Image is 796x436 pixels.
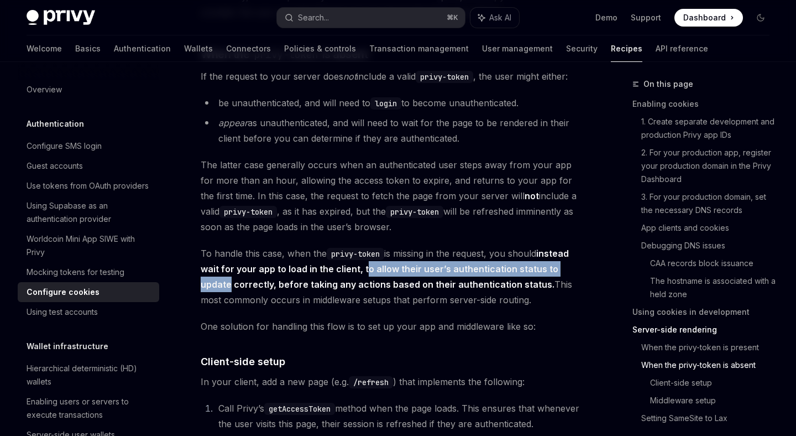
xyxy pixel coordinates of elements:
li: be unauthenticated, and will need to to become unauthenticated. [201,95,582,111]
span: In your client, add a new page (e.g. ) that implements the following: [201,374,582,390]
a: Welcome [27,35,62,62]
a: Setting SameSite to Lax [641,409,778,427]
a: Using cookies in development [632,303,778,321]
div: Using Supabase as an authentication provider [27,199,153,226]
li: as unauthenticated, and will need to wait for the page to be rendered in their client before you ... [201,115,582,146]
code: privy-token [416,71,473,83]
a: Debugging DNS issues [641,237,778,255]
a: Connectors [226,35,271,62]
a: Use tokens from OAuth providers [18,176,159,196]
div: Enabling users or servers to execute transactions [27,395,153,422]
a: Demo [595,12,617,23]
a: 3. For your production domain, set the necessary DNS records [641,188,778,219]
a: When the privy-token is absent [641,356,778,374]
span: If the request to your server does include a valid , the user might either: [201,69,582,84]
em: appear [218,117,248,128]
span: ⌘ K [447,13,458,22]
div: Search... [298,11,329,24]
div: Configure SMS login [27,139,102,153]
div: Worldcoin Mini App SIWE with Privy [27,232,153,259]
a: Wallets [184,35,213,62]
a: Using test accounts [18,302,159,322]
a: Configure SMS login [18,136,159,156]
a: Authentication [114,35,171,62]
div: Using test accounts [27,305,98,319]
a: Guest accounts [18,156,159,176]
h5: Authentication [27,117,84,131]
span: Dashboard [683,12,726,23]
code: getAccessToken [264,403,335,415]
a: Client-side setup [650,374,778,392]
div: Hierarchical deterministic (HD) wallets [27,362,153,388]
a: API reference [656,35,708,62]
span: On this page [643,77,693,91]
a: Dashboard [674,9,743,27]
span: One solution for handling this flow is to set up your app and middleware like so: [201,319,582,334]
strong: instead wait for your app to load in the client, to allow their user’s authentication status to u... [201,248,569,290]
a: App clients and cookies [641,219,778,237]
em: not [343,71,357,82]
a: Server-side rendering [632,321,778,339]
a: Hierarchical deterministic (HD) wallets [18,359,159,392]
a: Support [631,12,661,23]
strong: not [525,190,539,201]
a: Enabling users or servers to execute transactions [18,392,159,425]
code: /refresh [349,376,393,388]
a: 2. For your production app, register your production domain in the Privy Dashboard [641,144,778,188]
code: privy-token [219,206,277,218]
a: CAA records block issuance [650,255,778,272]
div: Mocking tokens for testing [27,266,124,279]
a: Overview [18,80,159,100]
a: Using Supabase as an authentication provider [18,196,159,229]
a: User management [482,35,553,62]
button: Search...⌘K [277,8,464,28]
a: Mocking tokens for testing [18,262,159,282]
code: privy-token [327,248,384,260]
div: Configure cookies [27,286,99,299]
div: Guest accounts [27,159,83,173]
a: When the privy-token is present [641,339,778,356]
img: dark logo [27,10,95,25]
code: privy-token [386,206,443,218]
div: Overview [27,83,62,96]
button: Ask AI [470,8,519,28]
code: login [370,97,401,110]
a: Recipes [611,35,642,62]
span: To handle this case, when the is missing in the request, you should This most commonly occurs in ... [201,246,582,308]
a: Basics [75,35,101,62]
a: Security [566,35,598,62]
span: Client-side setup [201,354,285,369]
span: The latter case generally occurs when an authenticated user steps away from your app for more tha... [201,157,582,235]
h5: Wallet infrastructure [27,340,108,353]
a: 1. Create separate development and production Privy app IDs [641,113,778,144]
a: Transaction management [369,35,469,62]
button: Toggle dark mode [752,9,769,27]
div: Use tokens from OAuth providers [27,179,149,193]
a: Policies & controls [284,35,356,62]
li: Call Privy’s method when the page loads. This ensures that whenever the user visits this page, th... [215,401,582,432]
a: Worldcoin Mini App SIWE with Privy [18,229,159,262]
a: Enabling cookies [632,95,778,113]
span: Ask AI [489,12,511,23]
a: Configure cookies [18,282,159,302]
a: The hostname is associated with a held zone [650,272,778,303]
a: Middleware setup [650,392,778,409]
